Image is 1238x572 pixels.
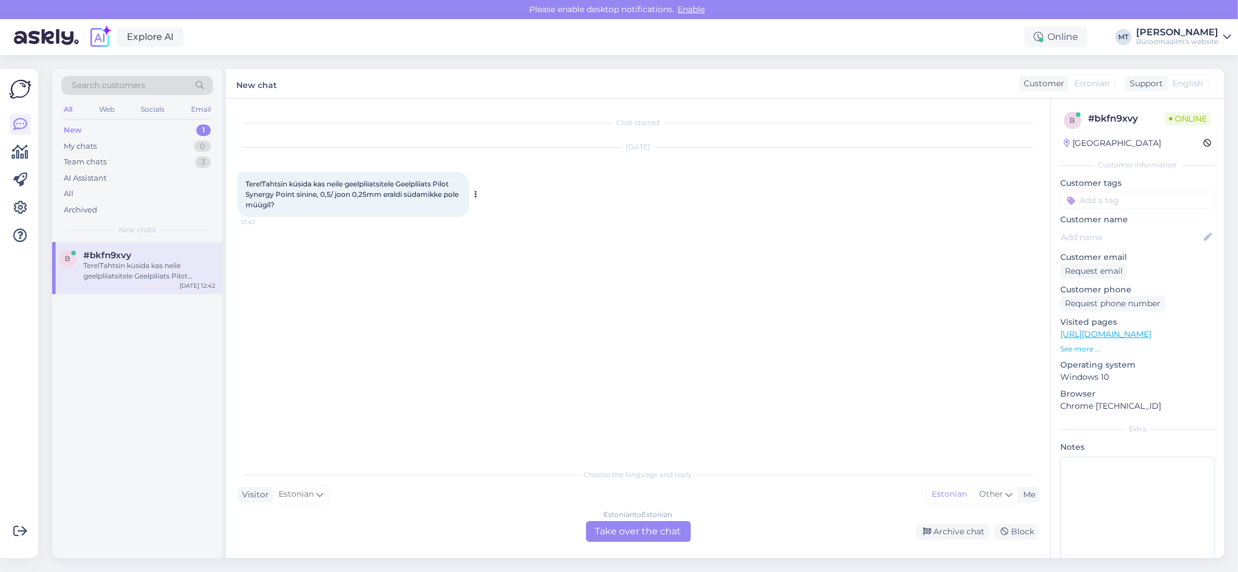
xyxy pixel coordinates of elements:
p: Customer email [1060,251,1215,263]
span: Search customers [72,79,145,91]
p: Customer name [1060,214,1215,226]
p: See more ... [1060,344,1215,354]
span: 12:42 [241,218,284,226]
p: Windows 10 [1060,371,1215,383]
div: Block [994,524,1039,540]
div: Estonian [926,486,973,503]
span: Estonian [279,488,314,501]
div: Choose the language and reply [237,470,1039,480]
div: Tere!Tahtsin küsida kas neile geelpliiatsitele Geelpliiats Pilot Synergy Point sinine, 0,5/ joon ... [83,261,215,281]
div: Chat started [237,118,1039,128]
div: All [61,102,75,117]
div: 0 [194,141,211,152]
div: Extra [1060,424,1215,434]
span: Online [1164,112,1211,125]
div: Take over the chat [586,521,691,542]
span: b [1070,116,1075,124]
span: Tere!Tahtsin küsida kas neile geelpliiatsitele Geelpliiats Pilot Synergy Point sinine, 0,5/ joon ... [246,179,460,209]
p: Operating system [1060,359,1215,371]
div: Web [97,102,117,117]
div: Estonian to Estonian [604,509,673,520]
p: Notes [1060,441,1215,453]
img: explore-ai [88,25,112,49]
div: Email [189,102,213,117]
div: Online [1024,27,1087,47]
div: # bkfn9xvy [1088,112,1164,126]
a: [PERSON_NAME]Büroomaailm's website [1136,28,1231,46]
span: New chats [119,225,156,235]
div: [GEOGRAPHIC_DATA] [1064,137,1161,149]
div: [DATE] 12:42 [180,281,215,290]
p: Customer phone [1060,284,1215,296]
a: [URL][DOMAIN_NAME] [1060,329,1151,339]
div: My chats [64,141,97,152]
div: Socials [138,102,167,117]
a: Explore AI [117,27,184,47]
input: Add name [1061,231,1202,244]
div: Büroomaailm's website [1136,37,1218,46]
div: 3 [195,156,211,168]
div: [PERSON_NAME] [1136,28,1218,37]
div: Customer [1019,78,1064,90]
p: Customer tags [1060,177,1215,189]
p: Chrome [TECHNICAL_ID] [1060,400,1215,412]
span: b [65,254,71,263]
div: Customer information [1060,160,1215,170]
span: English [1173,78,1203,90]
div: AI Assistant [64,173,107,184]
img: Askly Logo [9,78,31,100]
div: Team chats [64,156,107,168]
div: Support [1125,78,1163,90]
label: New chat [236,76,277,91]
div: New [64,124,82,136]
div: Visitor [237,489,269,501]
div: MT [1115,29,1131,45]
span: Enable [675,4,709,14]
div: Me [1019,489,1035,501]
div: All [64,188,74,200]
div: Archive chat [916,524,989,540]
div: Request phone number [1060,296,1165,311]
div: Request email [1060,263,1127,279]
input: Add a tag [1060,192,1215,209]
span: #bkfn9xvy [83,250,131,261]
span: Other [979,489,1003,499]
div: 1 [196,124,211,136]
p: Visited pages [1060,316,1215,328]
div: [DATE] [237,142,1039,152]
div: Archived [64,204,97,216]
p: Browser [1060,388,1215,400]
span: Estonian [1074,78,1109,90]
